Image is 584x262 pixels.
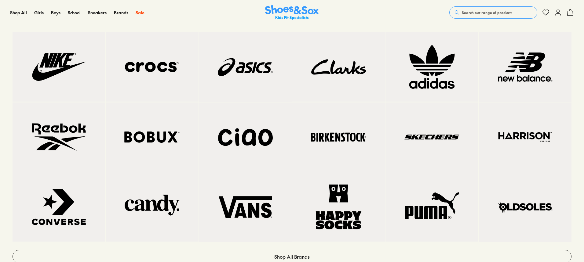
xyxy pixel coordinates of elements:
a: Girls [34,9,44,16]
a: Shoes & Sox [265,5,319,20]
span: Shop All Brands [274,253,310,260]
a: Boys [51,9,60,16]
a: Sneakers [88,9,107,16]
button: Search our range of products [449,6,537,19]
button: Open gorgias live chat [3,2,21,20]
a: Sale [136,9,144,16]
a: Brands [114,9,128,16]
a: Shop All [10,9,27,16]
img: SNS_Logo_Responsive.svg [265,5,319,20]
span: Search our range of products [462,10,512,15]
a: School [68,9,81,16]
